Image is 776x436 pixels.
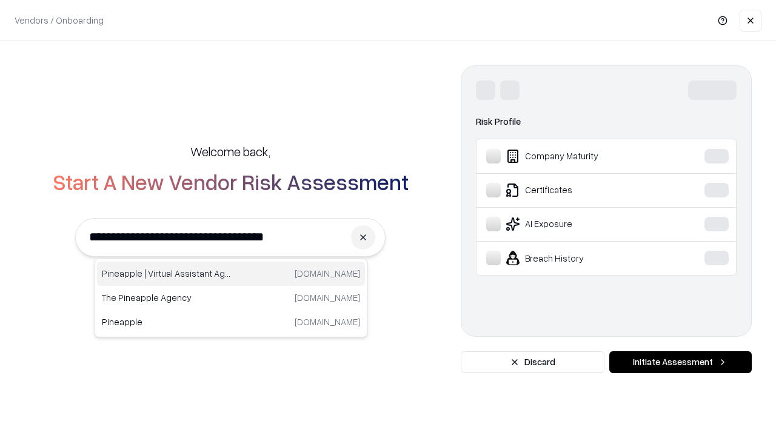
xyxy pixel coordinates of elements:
div: Breach History [486,251,667,265]
h2: Start A New Vendor Risk Assessment [53,170,409,194]
h5: Welcome back, [190,143,270,160]
p: Pineapple | Virtual Assistant Agency [102,267,231,280]
p: Vendors / Onboarding [15,14,104,27]
p: [DOMAIN_NAME] [295,315,360,328]
p: The Pineapple Agency [102,291,231,304]
p: [DOMAIN_NAME] [295,267,360,280]
div: Company Maturity [486,149,667,163]
div: Suggestions [94,259,368,337]
button: Initiate Assessment [609,351,752,373]
div: AI Exposure [486,217,667,231]
button: Discard [461,351,604,373]
div: Risk Profile [476,114,737,129]
p: [DOMAIN_NAME] [295,291,360,304]
p: Pineapple [102,315,231,328]
div: Certificates [486,183,667,197]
